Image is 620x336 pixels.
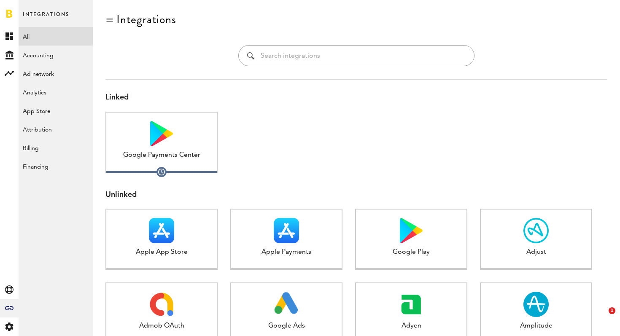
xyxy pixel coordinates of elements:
img: Google Play [400,218,423,243]
a: Financing [19,157,93,175]
img: Adyen [399,292,424,317]
div: Linked [105,92,607,103]
a: App Store [19,101,93,120]
img: Admob OAuth [149,292,174,317]
input: Search integrations [261,46,466,66]
a: Billing [19,138,93,157]
span: Integrations [23,9,69,27]
a: Attribution [19,120,93,138]
img: Amplitude [523,292,549,317]
div: Apple App Store [106,247,217,257]
div: Admob OAuth [106,321,217,331]
a: All [19,27,93,46]
div: Google Play [356,247,466,257]
img: Adjust [523,218,549,243]
div: Adjust [481,247,591,257]
div: Adyen [356,321,466,331]
div: Integrations [116,13,176,26]
div: Google Ads [231,321,342,331]
div: Unlinked [105,190,607,201]
img: Google Payments Center [150,121,173,146]
a: Analytics [19,83,93,101]
div: Amplitude [481,321,591,331]
div: Apple Payments [231,247,342,257]
a: Accounting [19,46,93,64]
div: Google Payments Center [106,151,217,160]
img: Apple App Store [149,218,174,243]
iframe: Intercom live chat [591,307,612,328]
span: 1 [609,307,615,314]
a: Ad network [19,64,93,83]
img: Apple Payments [274,218,299,243]
img: Google Ads [274,292,299,317]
